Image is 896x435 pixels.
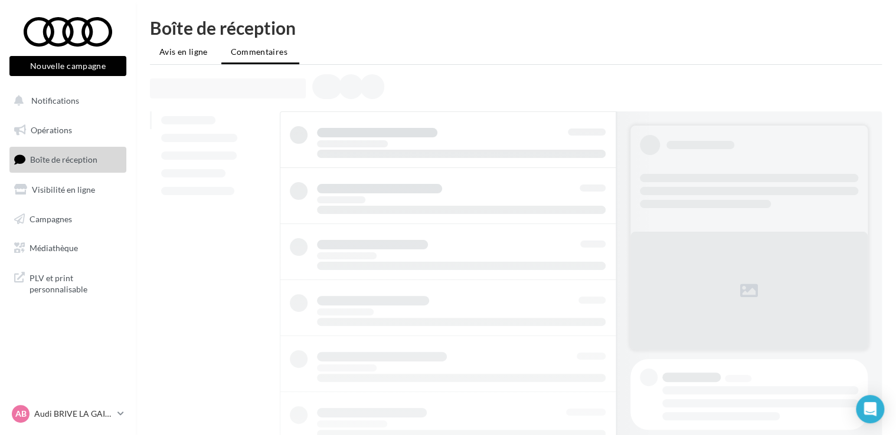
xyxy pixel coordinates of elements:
a: Opérations [7,118,129,143]
span: Notifications [31,95,79,106]
a: Boîte de réception [7,147,129,172]
a: AB Audi BRIVE LA GAILLARDE [9,403,126,425]
button: Notifications [7,88,124,113]
a: Campagnes [7,207,129,232]
button: Nouvelle campagne [9,56,126,76]
p: Audi BRIVE LA GAILLARDE [34,408,113,420]
span: Visibilité en ligne [32,184,95,195]
a: PLV et print personnalisable [7,265,129,300]
div: Boîte de réception [150,19,882,37]
span: Boîte de réception [30,154,97,164]
a: Médiathèque [7,236,129,261]
span: Campagnes [30,213,72,223]
span: AB [15,408,27,420]
span: Avis en ligne [159,46,208,58]
span: PLV et print personnalisable [30,270,122,295]
a: Visibilité en ligne [7,177,129,202]
span: Opérations [31,125,72,135]
div: Open Intercom Messenger [856,395,884,423]
span: Médiathèque [30,243,78,253]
